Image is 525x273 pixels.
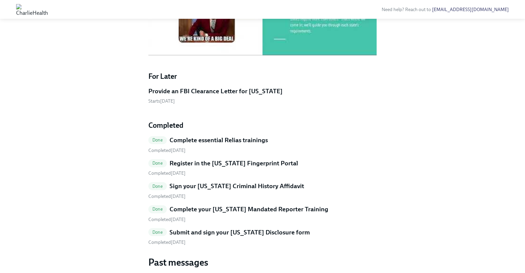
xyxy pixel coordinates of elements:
span: Done [148,230,167,235]
span: Done [148,207,167,212]
span: Done [148,184,167,189]
h5: Submit and sign your [US_STATE] Disclosure form [170,228,310,237]
span: Done [148,138,167,143]
h5: Complete your [US_STATE] Mandated Reporter Training [170,205,328,214]
span: Need help? Reach out to [382,7,509,12]
h5: Register in the [US_STATE] Fingerprint Portal [170,159,298,168]
h4: Completed [148,120,377,130]
a: DoneComplete your [US_STATE] Mandated Reporter Training Completed[DATE] [148,205,377,223]
a: [EMAIL_ADDRESS][DOMAIN_NAME] [432,7,509,12]
a: DoneSign your [US_STATE] Criminal History Affidavit Completed[DATE] [148,182,377,200]
span: Thursday, August 28th 2025, 5:02 pm [148,170,186,176]
span: Done [148,161,167,166]
span: Completed [DATE] [148,239,186,245]
a: Provide an FBI Clearance Letter for [US_STATE]Starts[DATE] [148,87,377,105]
span: Monday, September 8th 2025, 9:00 am [148,98,175,104]
span: Thursday, August 28th 2025, 5:26 pm [148,217,186,222]
h3: Past messages [148,256,377,268]
a: DoneSubmit and sign your [US_STATE] Disclosure form Completed[DATE] [148,228,377,246]
a: DoneRegister in the [US_STATE] Fingerprint Portal Completed[DATE] [148,159,377,177]
img: CharlieHealth [16,4,48,15]
h4: For Later [148,71,377,81]
a: DoneComplete essential Relias trainings Completed[DATE] [148,136,377,154]
span: Tuesday, September 2nd 2025, 10:45 am [148,194,186,199]
h5: Complete essential Relias trainings [170,136,268,145]
h5: Sign your [US_STATE] Criminal History Affidavit [170,182,304,190]
h5: Provide an FBI Clearance Letter for [US_STATE] [148,87,283,96]
span: Tuesday, September 2nd 2025, 9:59 am [148,148,186,153]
